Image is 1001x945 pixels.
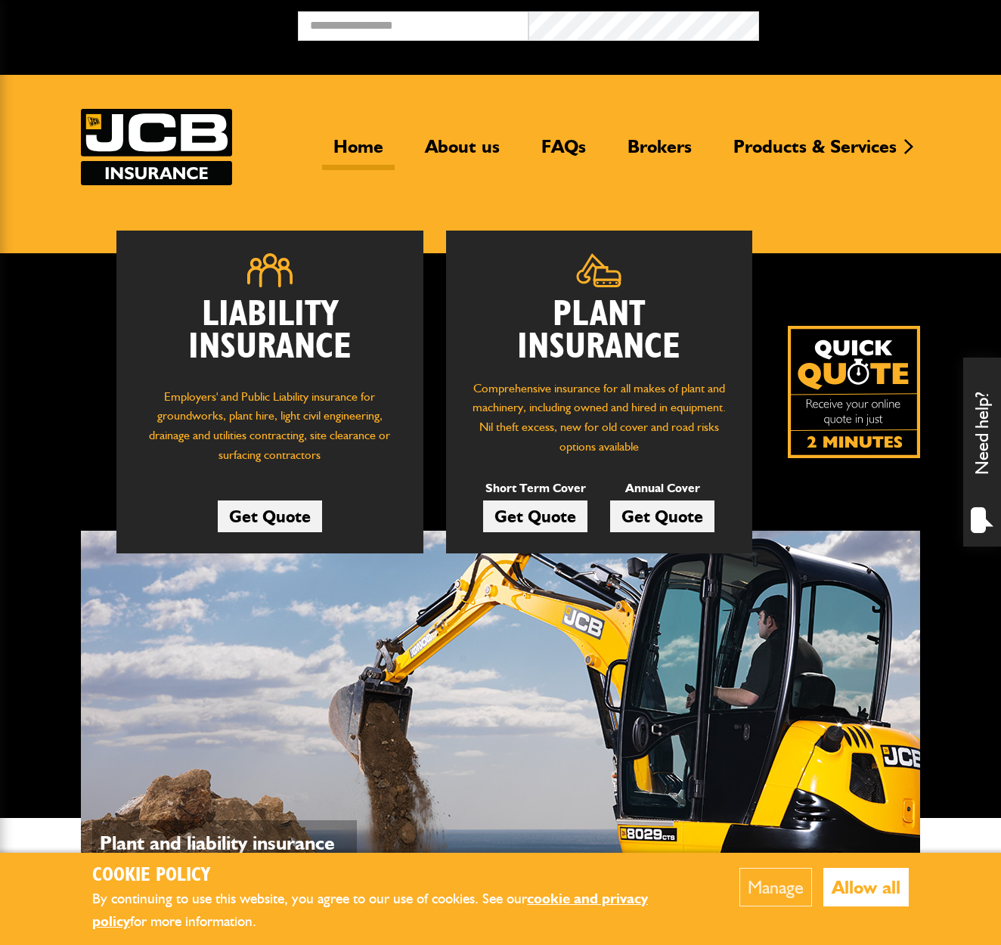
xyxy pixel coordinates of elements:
[483,500,587,532] a: Get Quote
[610,479,714,498] p: Annual Cover
[100,828,349,890] p: Plant and liability insurance for makes and models...
[81,109,232,185] img: JCB Insurance Services logo
[823,868,909,906] button: Allow all
[469,299,730,364] h2: Plant Insurance
[218,500,322,532] a: Get Quote
[92,864,693,888] h2: Cookie Policy
[722,135,908,170] a: Products & Services
[963,358,1001,547] div: Need help?
[469,379,730,456] p: Comprehensive insurance for all makes of plant and machinery, including owned and hired in equipm...
[139,387,401,472] p: Employers' and Public Liability insurance for groundworks, plant hire, light civil engineering, d...
[92,888,693,934] p: By continuing to use this website, you agree to our use of cookies. See our for more information.
[610,500,714,532] a: Get Quote
[139,299,401,372] h2: Liability Insurance
[414,135,511,170] a: About us
[739,868,812,906] button: Manage
[788,326,920,458] img: Quick Quote
[616,135,703,170] a: Brokers
[483,479,587,498] p: Short Term Cover
[530,135,597,170] a: FAQs
[322,135,395,170] a: Home
[81,109,232,185] a: JCB Insurance Services
[788,326,920,458] a: Get your insurance quote isn just 2-minutes
[759,11,990,35] button: Broker Login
